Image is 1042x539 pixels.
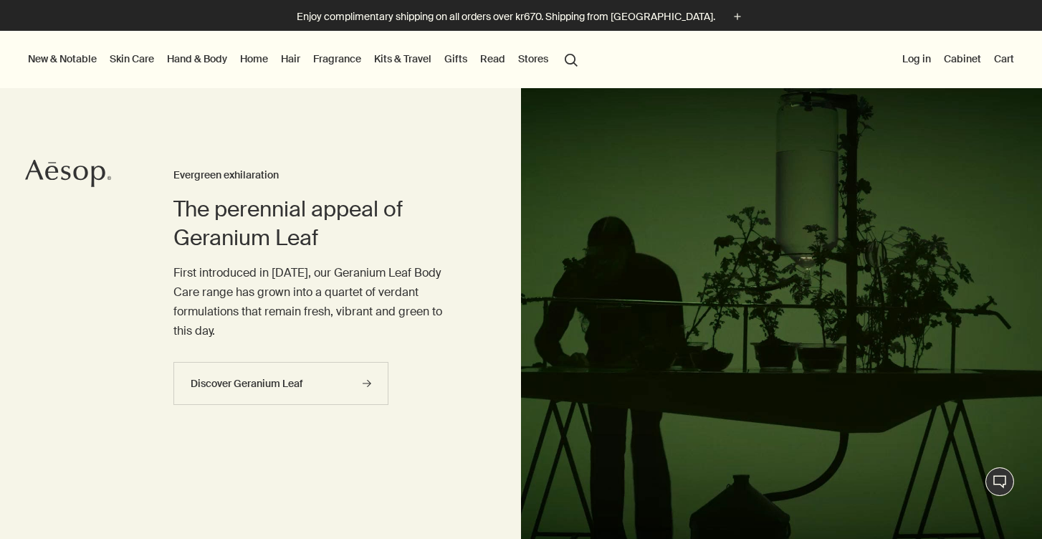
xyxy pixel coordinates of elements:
[441,49,470,68] a: Gifts
[477,49,508,68] a: Read
[297,9,745,25] button: Enjoy complimentary shipping on all orders over kr670. Shipping from [GEOGRAPHIC_DATA].
[985,467,1014,496] button: Live Assistance
[991,49,1017,68] button: Cart
[515,49,551,68] button: Stores
[107,49,157,68] a: Skin Care
[558,45,584,72] button: Open search
[25,159,111,188] svg: Aesop
[899,49,934,68] button: Log in
[371,49,434,68] a: Kits & Travel
[25,159,111,191] a: Aesop
[173,167,464,184] h3: Evergreen exhilaration
[25,31,584,88] nav: primary
[25,49,100,68] button: New & Notable
[297,9,715,24] p: Enjoy complimentary shipping on all orders over kr670. Shipping from [GEOGRAPHIC_DATA].
[237,49,271,68] a: Home
[310,49,364,68] a: Fragrance
[278,49,303,68] a: Hair
[899,31,1017,88] nav: supplementary
[941,49,984,68] a: Cabinet
[173,263,464,341] p: First introduced in [DATE], our Geranium Leaf Body Care range has grown into a quartet of verdant...
[164,49,230,68] a: Hand & Body
[173,362,388,405] a: Discover Geranium Leaf
[173,195,464,252] h2: The perennial appeal of Geranium Leaf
